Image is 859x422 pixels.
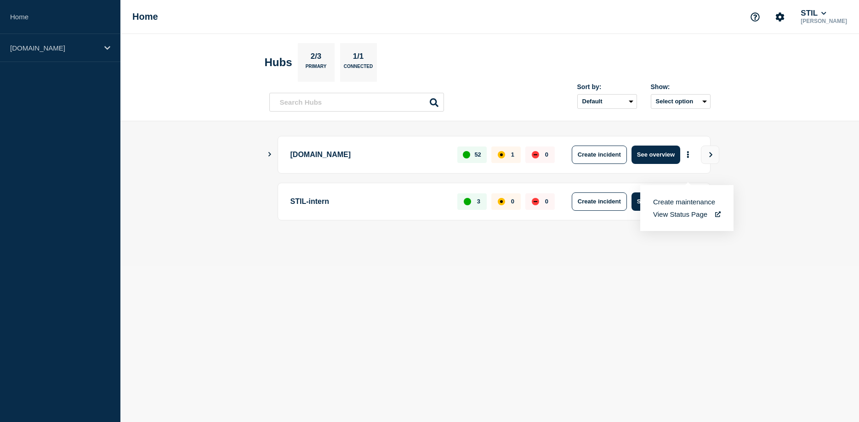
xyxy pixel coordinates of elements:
p: 3 [477,198,480,205]
div: down [532,198,539,205]
button: See overview [631,146,680,164]
p: 0 [545,198,548,205]
p: Primary [306,64,327,73]
div: Show: [651,83,711,90]
button: Create maintenance [653,198,715,206]
p: 52 [474,151,481,158]
h2: Hubs [265,56,292,69]
button: Show Connected Hubs [267,151,272,158]
p: 1/1 [349,52,367,64]
div: up [464,198,471,205]
button: Account settings [770,7,790,27]
button: STIL [799,9,828,18]
button: See overview [631,192,680,211]
button: Create incident [572,192,627,211]
p: Connected [344,64,373,73]
h1: Home [132,11,158,22]
div: Sort by: [577,83,637,90]
div: down [532,151,539,158]
p: 2/3 [307,52,325,64]
p: [PERSON_NAME] [799,18,849,24]
p: [DOMAIN_NAME] [290,146,447,164]
button: Support [745,7,765,27]
a: View Status Page [653,210,721,218]
p: STIL-intern [290,192,447,211]
button: More actions [682,146,694,163]
p: 0 [511,198,514,205]
p: 1 [511,151,514,158]
select: Sort by [577,94,637,109]
p: 0 [545,151,548,158]
input: Search Hubs [269,93,444,112]
button: Create incident [572,146,627,164]
p: [DOMAIN_NAME] [10,44,98,52]
div: up [463,151,470,158]
button: View [701,146,719,164]
button: Select option [651,94,711,109]
div: affected [498,151,505,158]
div: affected [498,198,505,205]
